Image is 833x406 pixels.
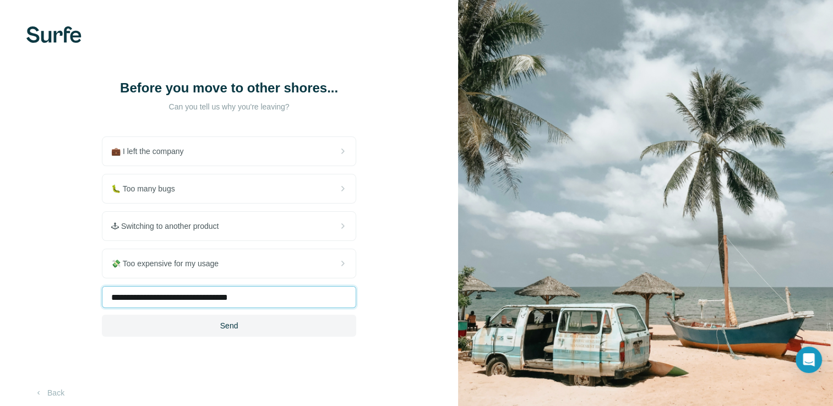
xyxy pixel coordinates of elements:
[796,347,822,373] div: Open Intercom Messenger
[111,258,227,269] span: 💸 Too expensive for my usage
[119,79,339,97] h1: Before you move to other shores...
[26,383,72,403] button: Back
[111,183,184,194] span: 🐛 Too many bugs
[102,315,356,337] button: Send
[111,221,227,232] span: 🕹 Switching to another product
[220,320,238,331] span: Send
[26,26,81,43] img: Surfe's logo
[111,146,192,157] span: 💼 I left the company
[119,101,339,112] p: Can you tell us why you're leaving?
